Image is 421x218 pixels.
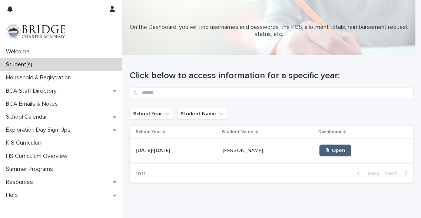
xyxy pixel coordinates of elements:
p: Summer Programs [3,166,59,173]
p: Dashboard [319,128,342,136]
tr: [DATE]-[DATE][DATE]-[DATE] [PERSON_NAME][PERSON_NAME] 🖱 Open [130,139,414,163]
button: School Year [130,108,174,120]
p: BCA Staff Directory [3,87,63,95]
p: Student(s) [3,61,38,68]
p: K-8 Curriculum [3,139,49,146]
span: Back [363,171,379,176]
button: Back [351,170,382,177]
input: Search [130,87,414,99]
p: On the Dashboard, you will find usernames and passwords, the PCS, allotment totals, reimbursement... [130,24,408,38]
p: 1 of 1 [130,165,152,183]
p: Household & Registration [3,74,77,81]
p: School Year [136,128,161,136]
p: Student Name [222,128,254,136]
p: Welcome [3,48,36,55]
p: Resources [3,179,39,186]
h1: Click below to access information for a specific year: [130,70,414,81]
img: V1C1m3IdTEidaUdm9Hs0 [6,24,65,39]
p: Exploration Day Sign-Ups [3,126,76,133]
span: 🖱 Open [325,148,345,153]
p: Help [3,192,24,199]
p: School Calendar [3,113,53,120]
p: [PERSON_NAME] [223,146,265,154]
button: Student Name [177,108,228,120]
a: 🖱 Open [319,145,351,156]
p: BCA Emails & Notes [3,100,64,108]
span: Next [385,171,401,176]
button: Next [382,170,414,177]
p: [DATE]-[DATE] [136,146,172,154]
p: HS Curriculum Overview [3,153,73,160]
